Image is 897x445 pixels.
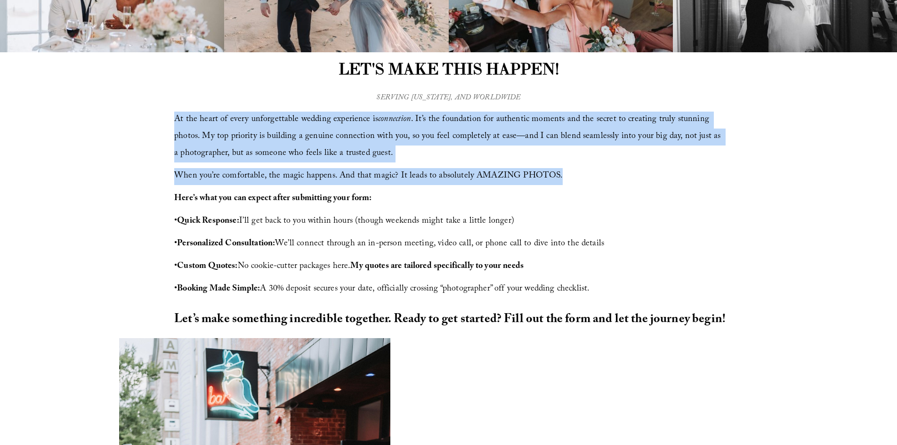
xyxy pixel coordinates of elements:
strong: Custom Quotes: [177,259,237,274]
em: connection [378,113,411,127]
span: • We’ll connect through an in-person meeting, video call, or phone call to dive into the details [174,237,604,251]
em: SERVING [US_STATE], AND WORLDWIDE [376,92,520,105]
span: • No cookie-cutter packages here. [174,259,524,274]
strong: Here’s what you can expect after submitting your form: [174,192,372,206]
span: When you’re comfortable, the magic happens. And that magic? It leads to absolutely AMAZING PHOTOS. [174,169,563,184]
span: • I’ll get back to you within hours (though weekends might take a little longer) [174,214,514,229]
strong: My quotes are tailored specifically to your needs [350,259,524,274]
strong: Booking Made Simple: [177,282,260,297]
strong: Personalized Consultation: [177,237,275,251]
span: At the heart of every unforgettable wedding experience is . It’s the foundation for authentic mom... [174,113,723,161]
strong: Let’s make something incredible together. Ready to get started? Fill out the form and let the jou... [174,310,726,331]
strong: Quick Response: [177,214,239,229]
span: • A 30% deposit secures your date, officially crossing “photographer” off your wedding checklist. [174,282,590,297]
strong: LET'S MAKE THIS HAPPEN! [339,59,559,79]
